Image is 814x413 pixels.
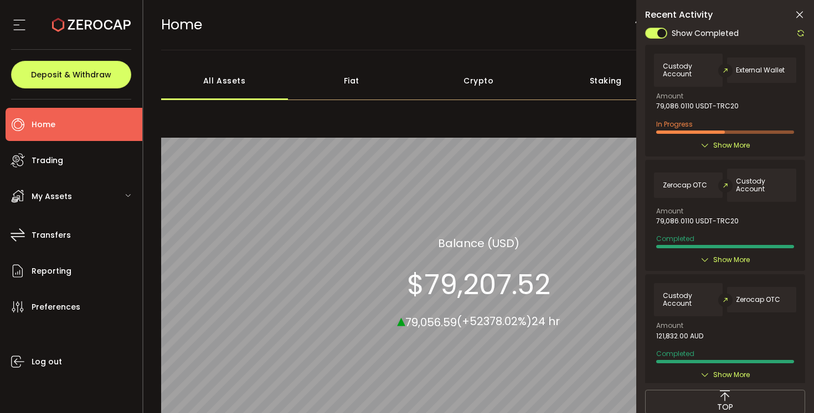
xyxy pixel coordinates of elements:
span: Recent Activity [645,11,713,19]
span: Show More [713,254,750,265]
span: 121,832.00 AUD [656,332,703,340]
span: Reporting [32,263,71,279]
span: External Wallet [736,66,785,74]
span: My Assets [32,189,72,205]
span: Custody Account [736,177,787,193]
div: All Assets [161,61,288,100]
span: Custody Account [663,62,714,78]
div: Crypto [415,61,543,100]
span: Show More [713,140,750,151]
div: Staking [542,61,669,100]
span: Zerocap OTC [663,181,707,189]
iframe: Chat Widget [759,360,814,413]
span: Completed [656,234,694,243]
span: Show Completed [672,28,739,39]
span: Home [32,117,55,133]
button: Deposit & Withdraw [11,61,131,88]
section: Balance (USD) [438,234,519,251]
span: Log out [32,354,62,370]
span: Transfers [32,227,71,243]
span: Home [161,15,202,34]
span: Amount [656,208,683,215]
span: Completed [656,349,694,358]
span: Amount [656,322,683,329]
span: ▴ [397,308,405,332]
span: 24 hr [532,313,560,329]
span: Trading [32,153,63,169]
span: TOP [717,401,733,413]
span: In Progress [656,119,693,129]
span: Zerocap OTC [736,296,780,304]
span: 79,056.59 [405,314,457,330]
span: (+52378.02%) [457,313,532,329]
span: Custody Account [663,292,714,307]
span: Deposit & Withdraw [31,71,111,79]
section: $79,207.52 [407,268,550,301]
span: 79,086.0110 USDT-TRC20 [656,102,739,110]
span: Preferences [32,299,80,315]
span: Amount [656,93,683,100]
div: Fiat [288,61,415,100]
span: 79,086.0110 USDT-TRC20 [656,217,739,225]
span: Show More [713,369,750,380]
